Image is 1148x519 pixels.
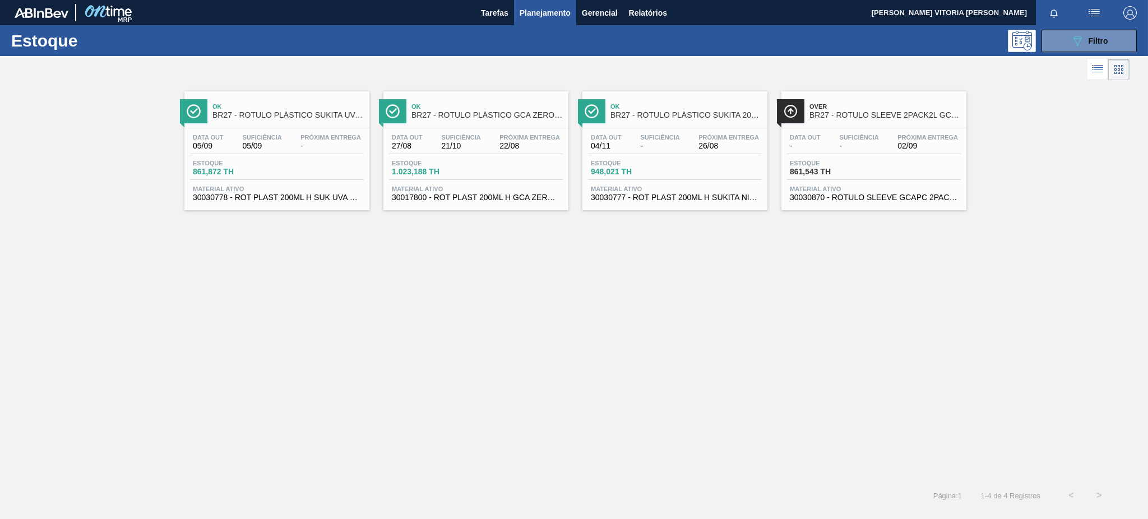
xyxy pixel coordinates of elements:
[193,168,271,176] span: 861,872 TH
[582,6,618,20] span: Gerencial
[790,168,868,176] span: 861,543 TH
[15,8,68,18] img: TNhmsLtSVTkK8tSr43FrP2fwEKptu5GPRR3wAAAABJRU5ErkJggg==
[212,111,364,119] span: BR27 - RÓTULO PLÁSTICO SUKITA UVA MISTA 200ML H
[979,492,1040,500] span: 1 - 4 de 4 Registros
[1089,36,1108,45] span: Filtro
[193,142,224,150] span: 05/09
[176,83,375,210] a: ÍconeOkBR27 - RÓTULO PLÁSTICO SUKITA UVA MISTA 200ML HData out05/09Suficiência05/09Próxima Entreg...
[481,6,508,20] span: Tarefas
[897,134,958,141] span: Próxima Entrega
[610,111,762,119] span: BR27 - RÓTULO PLÁSTICO SUKITA 200ML H
[212,103,364,110] span: Ok
[897,142,958,150] span: 02/09
[790,186,958,192] span: Material ativo
[773,83,972,210] a: ÍconeOverBR27 - RÓTULO SLEEVE 2PACK2L GCA + PCData out-Suficiência-Próxima Entrega02/09Estoque861...
[574,83,773,210] a: ÍconeOkBR27 - RÓTULO PLÁSTICO SUKITA 200ML HData out04/11Suficiência-Próxima Entrega26/08Estoque9...
[375,83,574,210] a: ÍconeOkBR27 - RÓTULO PLÁSTICO GCA ZERO 200ML HData out27/08Suficiência21/10Próxima Entrega22/08Es...
[640,134,679,141] span: Suficiência
[610,103,762,110] span: Ok
[11,34,180,47] h1: Estoque
[300,142,361,150] span: -
[1123,6,1137,20] img: Logout
[591,193,759,202] span: 30030777 - ROT PLAST 200ML H SUKITA NIV24
[790,142,821,150] span: -
[1108,59,1130,80] div: Visão em Cards
[698,134,759,141] span: Próxima Entrega
[809,103,961,110] span: Over
[392,142,423,150] span: 27/08
[790,134,821,141] span: Data out
[193,193,361,202] span: 30030778 - ROT PLAST 200ML H SUK UVA NIV24
[386,104,400,118] img: Ícone
[933,492,962,500] span: Página : 1
[499,134,560,141] span: Próxima Entrega
[411,111,563,119] span: BR27 - RÓTULO PLÁSTICO GCA ZERO 200ML H
[1036,5,1072,21] button: Notificações
[790,193,958,202] span: 30030870 - ROTULO SLEEVE GCAPC 2PACK2L NIV24
[591,186,759,192] span: Material ativo
[242,142,281,150] span: 05/09
[1085,481,1113,509] button: >
[193,160,271,166] span: Estoque
[441,134,480,141] span: Suficiência
[591,134,622,141] span: Data out
[520,6,571,20] span: Planejamento
[591,168,669,176] span: 948,021 TH
[392,186,560,192] span: Material ativo
[392,193,560,202] span: 30017800 - ROT PLAST 200ML H GCA ZERO NIV22
[1008,30,1036,52] div: Pogramando: nenhum usuário selecionado
[392,168,470,176] span: 1.023,188 TH
[591,160,669,166] span: Estoque
[300,134,361,141] span: Próxima Entrega
[1087,6,1101,20] img: userActions
[392,134,423,141] span: Data out
[411,103,563,110] span: Ok
[1041,30,1137,52] button: Filtro
[1087,59,1108,80] div: Visão em Lista
[392,160,470,166] span: Estoque
[585,104,599,118] img: Ícone
[499,142,560,150] span: 22/08
[1057,481,1085,509] button: <
[839,134,878,141] span: Suficiência
[187,104,201,118] img: Ícone
[193,134,224,141] span: Data out
[839,142,878,150] span: -
[809,111,961,119] span: BR27 - RÓTULO SLEEVE 2PACK2L GCA + PC
[629,6,667,20] span: Relatórios
[242,134,281,141] span: Suficiência
[698,142,759,150] span: 26/08
[591,142,622,150] span: 04/11
[441,142,480,150] span: 21/10
[640,142,679,150] span: -
[784,104,798,118] img: Ícone
[193,186,361,192] span: Material ativo
[790,160,868,166] span: Estoque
